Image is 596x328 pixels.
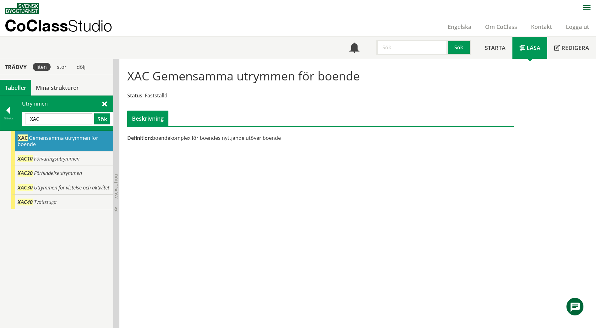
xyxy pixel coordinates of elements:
span: Stäng sök [102,100,107,107]
img: Svensk Byggtjänst [5,3,39,14]
a: Starta [478,37,512,59]
span: XAC20 [18,170,33,177]
a: Engelska [441,23,478,30]
span: Tvättstuga [34,199,57,205]
span: Utrymmen för vistelse och aktivitet [34,184,109,191]
a: Kontakt [524,23,559,30]
a: Redigera [547,37,596,59]
span: Redigera [561,44,589,52]
button: Sök [94,113,110,124]
span: Starta [485,44,506,52]
a: Logga ut [559,23,596,30]
span: Status: [127,92,144,99]
span: XAC [18,134,28,141]
span: XAC30 [18,184,33,191]
button: Sök [448,40,471,55]
span: XAC40 [18,199,33,205]
div: Gå till informationssidan för CoClass Studio [11,166,113,180]
a: CoClassStudio [5,17,126,36]
span: Läsa [527,44,540,52]
div: Gå till informationssidan för CoClass Studio [11,180,113,195]
span: Dölj trädvy [113,174,119,199]
input: Sök [25,113,92,124]
a: Om CoClass [478,23,524,30]
span: Gemensamma utrymmen för boende [18,134,98,148]
span: Förvaringsutrymmen [34,155,79,162]
span: Fastställd [145,92,167,99]
div: dölj [73,63,89,71]
div: liten [33,63,51,71]
span: Notifikationer [349,43,359,53]
span: Förbindelseutrymmen [34,170,82,177]
span: Definition: [127,134,152,141]
div: Gå till informationssidan för CoClass Studio [11,131,113,151]
font: boendekomplex för boendes nyttjande utöver boende [127,134,281,141]
div: Gå till informationssidan för CoClass Studio [11,151,113,166]
p: CoClass [5,22,112,29]
a: Mina strukturer [31,80,84,96]
font: Utrymmen [22,100,48,107]
span: Studio [68,16,112,35]
div: stor [53,63,70,71]
input: Sök [376,40,448,55]
span: XAC10 [18,155,33,162]
div: Tillbaka [0,116,16,121]
div: Trädvy [1,63,30,70]
a: Läsa [512,37,547,59]
div: Gå till informationssidan för CoClass Studio [11,195,113,209]
h1: XAC Gemensamma utrymmen för boende [127,69,360,83]
div: Beskrivning [127,111,168,126]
